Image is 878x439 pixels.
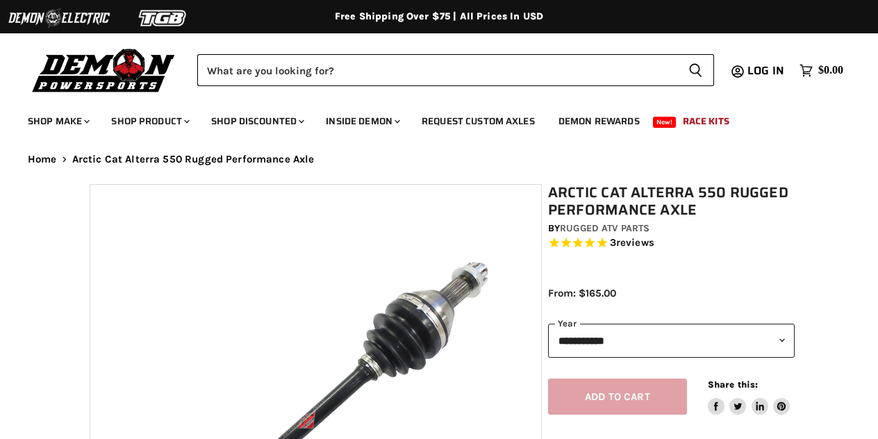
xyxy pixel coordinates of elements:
a: Home [28,154,57,165]
img: Demon Electric Logo 2 [7,5,111,31]
a: Demon Rewards [548,107,650,135]
form: Product [197,54,714,86]
a: Inside Demon [315,107,408,135]
a: Log in [741,65,793,77]
h1: Arctic Cat Alterra 550 Rugged Performance Axle [548,184,795,219]
input: Search [197,54,677,86]
span: From: $165.00 [548,287,616,299]
select: year [548,324,795,358]
a: Shop Discounted [201,107,313,135]
div: by [548,221,795,236]
a: $0.00 [793,60,850,81]
span: reviews [616,237,654,249]
ul: Main menu [17,101,840,135]
a: Request Custom Axles [411,107,545,135]
img: Demon Powersports [28,45,180,94]
span: New! [653,117,677,128]
img: TGB Logo 2 [111,5,215,31]
span: 3 reviews [610,237,654,249]
a: Race Kits [672,107,740,135]
span: Log in [747,62,784,79]
span: Rated 5.0 out of 5 stars 3 reviews [548,236,795,251]
a: Shop Product [101,107,198,135]
button: Search [677,54,714,86]
a: Shop Make [17,107,98,135]
span: Arctic Cat Alterra 550 Rugged Performance Axle [72,154,315,165]
a: Rugged ATV Parts [560,222,649,234]
aside: Share this: [708,379,790,415]
span: Share this: [708,379,758,390]
span: $0.00 [818,64,843,77]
